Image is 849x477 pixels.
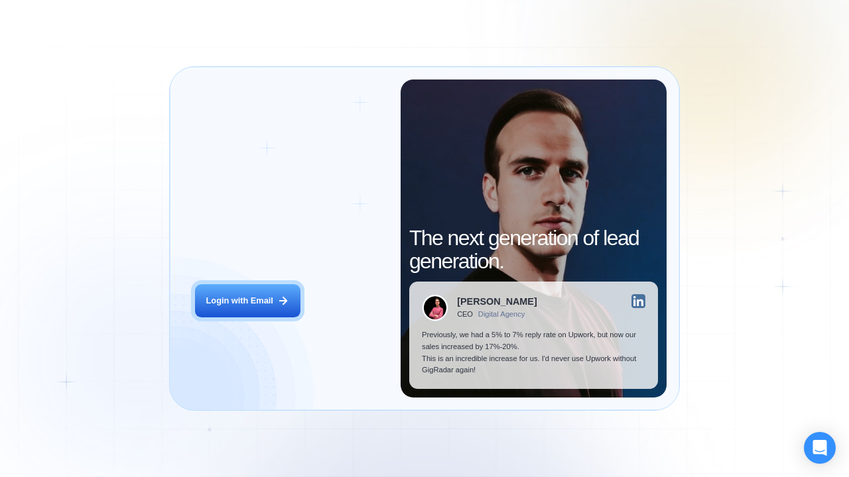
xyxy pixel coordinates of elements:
div: Login with Email [206,295,273,307]
button: Login with Email [195,284,300,317]
p: Previously, we had a 5% to 7% reply rate on Upwork, but now our sales increased by 17%-20%. This ... [422,329,645,376]
div: CEO [457,310,473,319]
h2: The next generation of lead generation. [409,227,658,273]
div: Open Intercom Messenger [804,432,836,464]
div: [PERSON_NAME] [457,297,537,306]
div: Digital Agency [478,310,525,319]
